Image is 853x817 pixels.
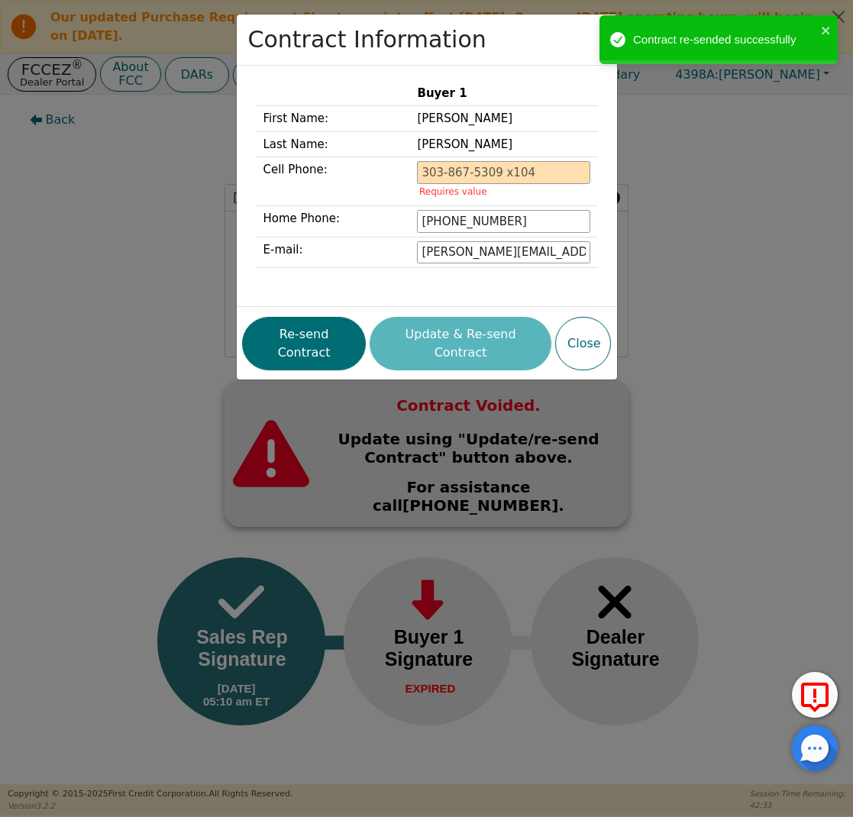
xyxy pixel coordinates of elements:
td: Home Phone: [256,206,410,237]
div: Contract re-sended successfully [633,31,816,49]
td: Cell Phone: [256,157,410,206]
td: [PERSON_NAME] [409,106,597,132]
input: 303-867-5309 x104 [417,161,590,184]
td: First Name: [256,106,410,132]
td: E-mail: [256,237,410,268]
h2: Contract Information [248,26,486,53]
th: Buyer 1 [409,81,597,106]
button: Re-send Contract [242,317,366,370]
p: Requires value [419,188,588,196]
input: 303-867-5309 x104 [417,210,590,233]
button: close [821,21,832,39]
button: Report Error to FCC [792,672,838,718]
td: [PERSON_NAME] [409,131,597,157]
td: Last Name: [256,131,410,157]
button: Close [555,317,611,370]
